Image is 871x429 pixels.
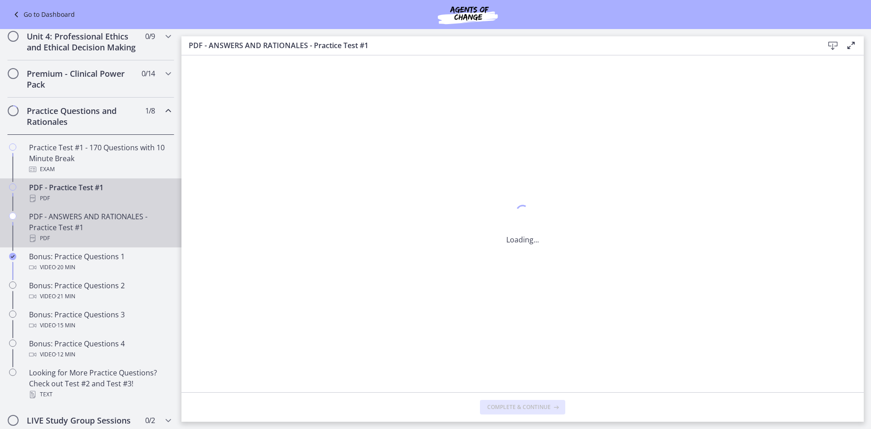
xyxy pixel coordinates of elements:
[506,234,539,245] p: Loading...
[487,404,551,411] span: Complete & continue
[29,233,171,244] div: PDF
[29,262,171,273] div: Video
[27,31,137,53] h2: Unit 4: Professional Ethics and Ethical Decision Making
[29,349,171,360] div: Video
[56,349,75,360] span: · 12 min
[27,105,137,127] h2: Practice Questions and Rationales
[27,415,137,426] h2: LIVE Study Group Sessions
[56,291,75,302] span: · 21 min
[11,9,75,20] a: Go to Dashboard
[56,262,75,273] span: · 20 min
[29,211,171,244] div: PDF - ANSWERS AND RATIONALES - Practice Test #1
[145,31,155,42] span: 0 / 9
[145,105,155,116] span: 1 / 8
[480,400,565,414] button: Complete & continue
[145,415,155,426] span: 0 / 2
[29,164,171,175] div: Exam
[29,389,171,400] div: Text
[189,40,809,51] h3: PDF - ANSWERS AND RATIONALES - Practice Test #1
[27,68,137,90] h2: Premium - Clinical Power Pack
[29,142,171,175] div: Practice Test #1 - 170 Questions with 10 Minute Break
[29,280,171,302] div: Bonus: Practice Questions 2
[506,202,539,223] div: 1
[29,367,171,400] div: Looking for More Practice Questions? Check out Test #2 and Test #3!
[29,338,171,360] div: Bonus: Practice Questions 4
[29,182,171,204] div: PDF - Practice Test #1
[142,68,155,79] span: 0 / 14
[9,253,16,260] i: Completed
[29,291,171,302] div: Video
[29,320,171,331] div: Video
[29,309,171,331] div: Bonus: Practice Questions 3
[56,320,75,331] span: · 15 min
[413,4,522,25] img: Agents of Change
[29,251,171,273] div: Bonus: Practice Questions 1
[29,193,171,204] div: PDF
